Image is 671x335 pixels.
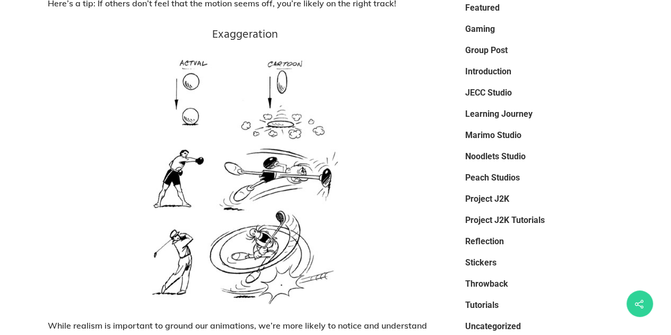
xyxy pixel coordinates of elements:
a: Reflection [465,233,623,250]
a: Uncategorized [465,318,623,335]
a: JECC Studio [465,84,623,101]
a: Noodlets Studio [465,148,623,165]
a: Marimo Studio [465,127,623,144]
a: Group Post [465,42,623,59]
h3: Exaggeration [48,27,442,44]
a: Project J2K Tutorials [465,212,623,229]
a: Peach Studios [465,169,623,186]
a: Learning Journey [465,106,623,123]
a: Gaming [465,21,623,38]
a: Introduction [465,63,623,80]
a: Tutorials [465,297,623,314]
a: Stickers [465,254,623,271]
a: Project J2K [465,191,623,208]
a: Throwback [465,276,623,293]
